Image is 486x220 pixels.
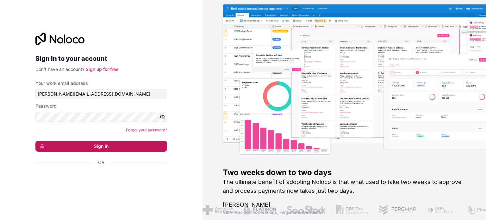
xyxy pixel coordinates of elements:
[98,159,104,166] span: Or
[223,200,466,209] h1: [PERSON_NAME]
[223,209,466,216] h1: Vice President Operations , Fergmar Enterprises
[86,66,118,72] a: Sign up for free
[223,178,466,195] h2: The ultimate benefit of adopting Noloco is that what used to take two weeks to approve and proces...
[35,112,167,122] input: Password
[35,89,167,99] input: Email address
[35,141,167,152] button: Sign in
[32,173,165,186] iframe: Sign in with Google Button
[35,66,84,72] span: Don't have an account?
[35,53,167,64] h2: Sign in to your account
[35,103,57,109] label: Password
[200,205,231,215] img: /assets/american-red-cross-BAupjrZR.png
[35,80,88,86] label: Your work email address
[126,128,167,132] a: Forgot your password?
[223,167,466,178] h1: Two weeks down to two days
